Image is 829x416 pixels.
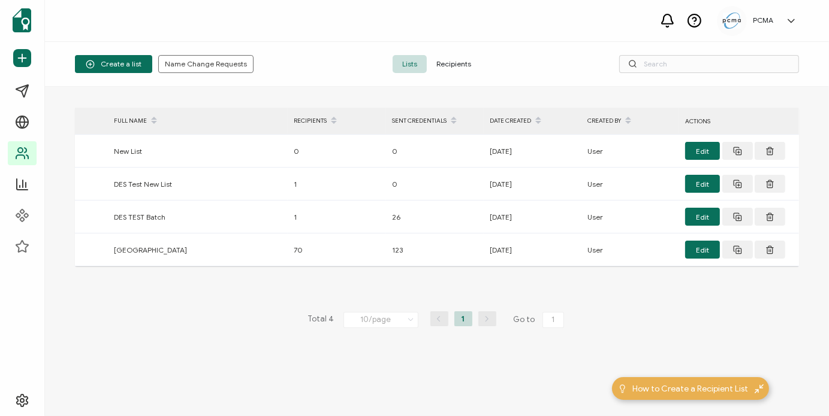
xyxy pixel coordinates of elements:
div: ACTIONS [679,114,799,128]
div: FULL NAME [108,111,288,131]
div: User [581,210,679,224]
img: 5c892e8a-a8c9-4ab0-b501-e22bba25706e.jpg [723,13,741,29]
div: 1 [288,210,386,224]
button: Edit [685,241,720,259]
div: DATE CREATED [484,111,581,131]
div: 0 [386,177,484,191]
div: [DATE] [484,177,581,191]
button: Edit [685,175,720,193]
img: sertifier-logomark-colored.svg [13,8,31,32]
button: Name Change Requests [158,55,254,73]
span: Name Change Requests [165,60,247,68]
div: New List [108,144,288,158]
div: User [581,243,679,257]
div: DES Test New List [108,177,288,191]
div: [DATE] [484,210,581,224]
li: 1 [454,311,472,326]
span: Create a list [86,60,141,69]
span: Total 4 [308,311,334,328]
div: [DATE] [484,144,581,158]
input: Search [619,55,799,73]
div: 0 [288,144,386,158]
div: [DATE] [484,243,581,257]
iframe: Chat Widget [629,281,829,416]
h5: PCMA [753,16,773,25]
div: SENT CREDENTIALS [386,111,484,131]
div: 1 [288,177,386,191]
div: 70 [288,243,386,257]
input: Select [343,312,418,328]
div: 123 [386,243,484,257]
div: RECIPIENTS [288,111,386,131]
span: Recipients [427,55,481,73]
span: Lists [393,55,427,73]
div: CREATED BY [581,111,679,131]
div: User [581,144,679,158]
div: DES TEST Batch [108,210,288,224]
button: Create a list [75,55,152,73]
div: 0 [386,144,484,158]
div: User [581,177,679,191]
span: Go to [514,311,566,328]
button: Edit [685,208,720,226]
div: [GEOGRAPHIC_DATA] [108,243,288,257]
div: 26 [386,210,484,224]
button: Edit [685,142,720,160]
